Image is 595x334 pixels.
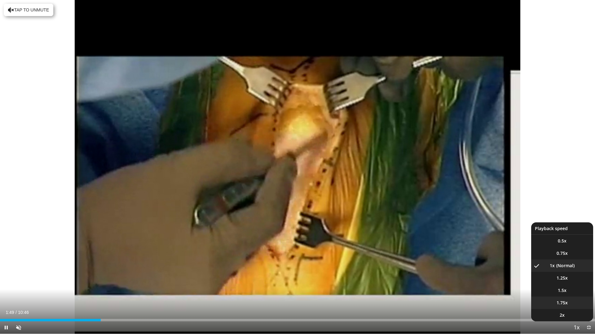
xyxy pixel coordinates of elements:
span: 10:46 [18,310,29,315]
button: Playback Rate [570,321,583,334]
span: / [15,310,17,315]
span: 1:49 [6,310,14,315]
span: 1.5x [558,287,566,293]
span: 2x [560,312,565,318]
span: 1x [550,263,555,269]
span: 0.75x [557,250,568,256]
button: Unmute [12,321,25,334]
button: Tap to unmute [4,4,53,16]
button: Exit Fullscreen [583,321,595,334]
span: 1.75x [557,300,568,306]
span: 1.25x [557,275,568,281]
span: 0.5x [558,238,566,244]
